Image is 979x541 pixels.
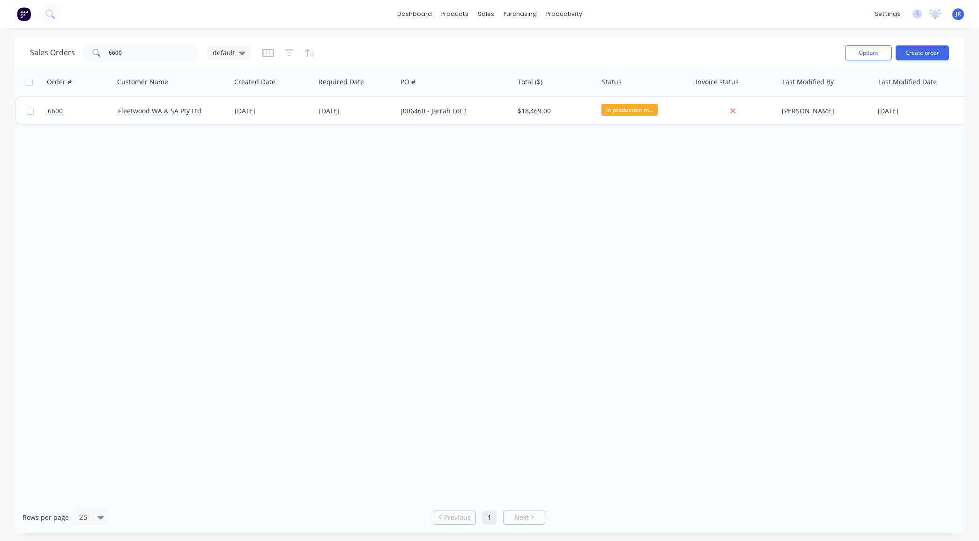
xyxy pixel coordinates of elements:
div: [DATE] [235,106,311,116]
span: in production m... [601,104,658,116]
a: Next page [504,513,545,522]
div: Created Date [234,77,275,87]
span: default [213,48,235,58]
span: 6600 [48,106,63,116]
div: [DATE] [878,106,976,116]
a: dashboard [393,7,437,21]
div: Required Date [319,77,364,87]
h1: Sales Orders [30,48,75,57]
button: Options [845,45,892,60]
a: 6600 [48,97,118,125]
div: [DATE] [319,106,393,116]
div: Customer Name [117,77,168,87]
div: [PERSON_NAME] [782,106,866,116]
button: Create order [896,45,949,60]
div: products [437,7,473,21]
div: Last Modified By [782,77,834,87]
div: Order # [47,77,72,87]
a: Page 1 is your current page [482,511,497,525]
span: Rows per page [22,513,69,522]
div: PO # [400,77,415,87]
div: J006460 - Jarrah Lot 1 [401,106,505,116]
span: JR [956,10,961,18]
div: Status [602,77,622,87]
div: Last Modified Date [878,77,937,87]
div: Total ($) [518,77,542,87]
div: $18,469.00 [518,106,590,116]
div: settings [870,7,905,21]
div: productivity [541,7,587,21]
div: sales [473,7,499,21]
ul: Pagination [430,511,549,525]
a: Fleetwood WA & SA Pty Ltd [118,106,201,115]
span: Next [514,513,529,522]
input: Search... [109,44,200,62]
a: Previous page [434,513,475,522]
div: Invoice status [696,77,739,87]
span: Previous [444,513,471,522]
img: Factory [17,7,31,21]
div: purchasing [499,7,541,21]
